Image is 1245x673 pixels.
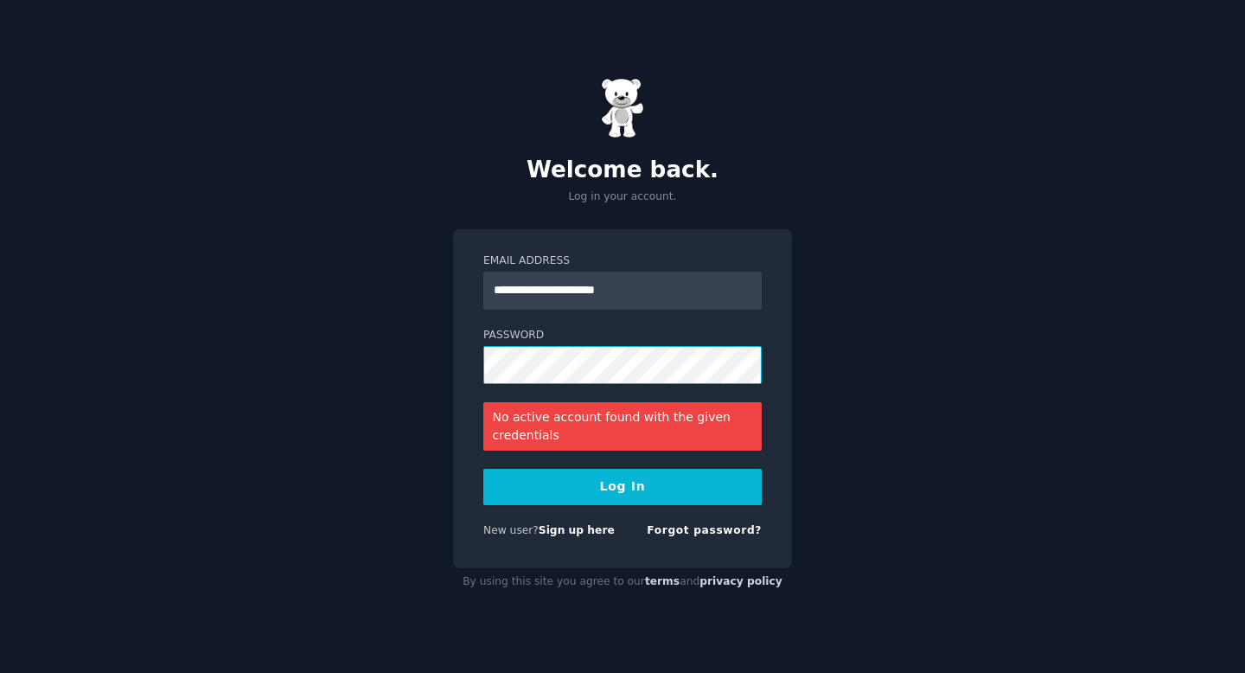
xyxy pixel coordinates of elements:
a: Sign up here [539,524,615,536]
a: terms [645,575,680,587]
h2: Welcome back. [453,157,792,184]
div: By using this site you agree to our and [453,568,792,596]
label: Password [483,328,762,343]
p: Log in your account. [453,189,792,205]
div: No active account found with the given credentials [483,402,762,451]
label: Email Address [483,253,762,269]
span: New user? [483,524,539,536]
a: privacy policy [699,575,782,587]
button: Log In [483,469,762,505]
a: Forgot password? [647,524,762,536]
img: Gummy Bear [601,78,644,138]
